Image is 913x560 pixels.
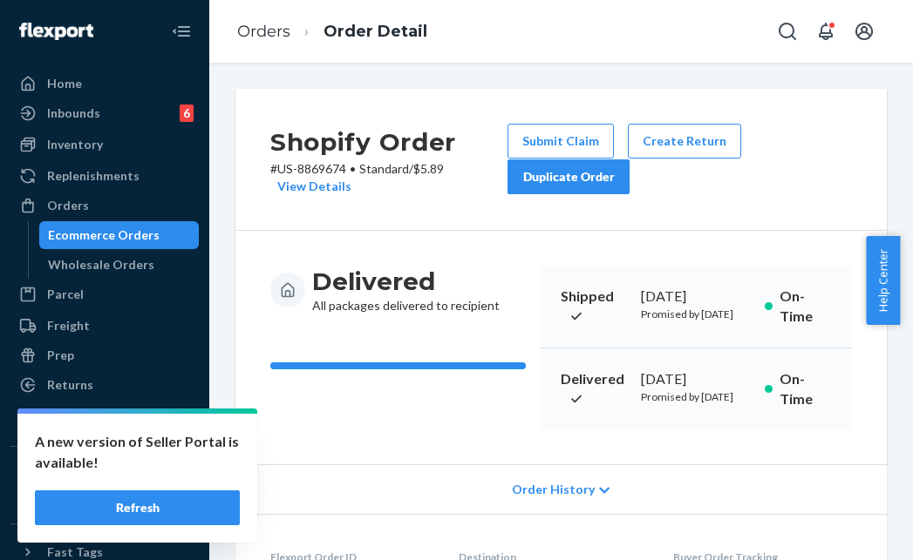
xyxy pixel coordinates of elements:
a: Orders [237,22,290,41]
a: Home [10,70,199,98]
button: View Details [270,178,351,195]
button: Duplicate Order [508,159,630,194]
p: # US-8869674 / $5.89 [270,160,508,195]
div: All packages delivered to recipient [312,266,500,314]
div: [DATE] [641,369,752,389]
p: A new version of Seller Portal is available! [35,431,240,473]
a: Reporting [10,402,199,430]
p: Delivered [561,369,627,409]
div: Replenishments [47,167,140,185]
div: Freight [47,317,90,334]
button: Create Return [628,124,741,159]
a: Wholesale Orders [39,251,200,279]
p: Shipped [561,287,627,327]
p: Promised by [DATE] [641,389,752,404]
div: Inbounds [47,105,100,122]
p: On-Time [780,287,831,327]
div: Home [47,75,82,92]
a: Orders [10,192,199,219]
button: Open Search Box [770,14,805,49]
a: Inventory [10,131,199,159]
a: Add Integration [10,496,199,516]
div: 6 [180,105,194,122]
button: Close Navigation [164,14,199,49]
div: [DATE] [641,287,752,307]
a: Ecommerce Orders [39,221,200,249]
span: Standard [359,161,409,176]
div: Ecommerce Orders [48,226,160,244]
a: Inbounds6 [10,99,199,127]
a: Freight [10,312,199,340]
span: Order History [512,481,595,498]
ol: breadcrumbs [223,6,441,57]
button: Submit Claim [508,124,614,159]
a: Parcel [10,280,199,308]
p: On-Time [780,369,831,409]
button: Refresh [35,490,240,525]
span: • [350,161,356,176]
button: Open notifications [808,14,843,49]
a: Replenishments [10,162,199,190]
div: Prep [47,347,74,364]
button: Help Center [866,236,900,325]
a: Prep [10,341,199,369]
button: Open account menu [847,14,882,49]
div: Inventory [47,136,103,153]
h2: Shopify Order [270,124,508,160]
img: Flexport logo [19,23,93,40]
div: Wholesale Orders [48,256,154,273]
p: Promised by [DATE] [641,307,752,321]
div: Returns [47,376,93,394]
div: Reporting [47,408,106,425]
h3: Delivered [312,266,500,297]
iframe: Opens a widget where you can chat to one of our agents [802,508,896,551]
a: Order Detail [324,22,427,41]
div: Duplicate Order [522,168,615,186]
button: Integrations [10,461,199,489]
a: Returns [10,371,199,399]
div: Orders [47,197,89,214]
div: Parcel [47,286,84,303]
